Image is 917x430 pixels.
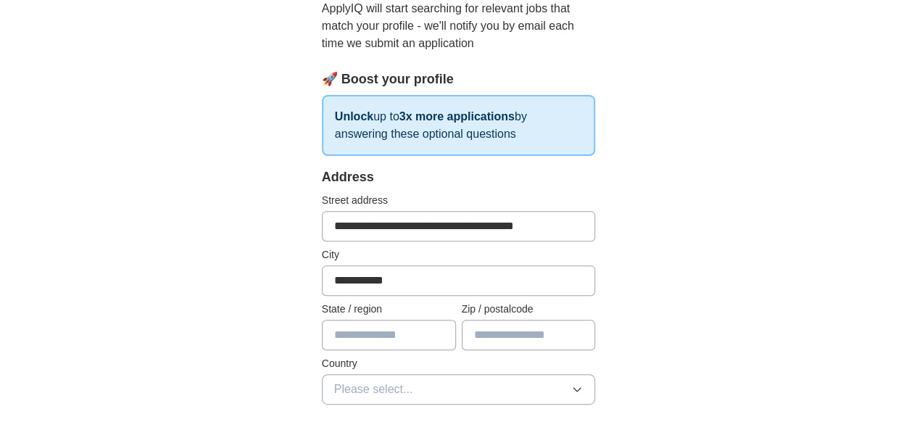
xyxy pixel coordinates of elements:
strong: 3x more applications [399,110,515,123]
label: Zip / postalcode [462,302,596,317]
label: City [322,247,596,262]
button: Please select... [322,374,596,405]
label: Street address [322,193,596,208]
strong: Unlock [335,110,373,123]
label: Country [322,356,596,371]
p: up to by answering these optional questions [322,95,596,156]
span: Please select... [334,381,413,398]
label: State / region [322,302,456,317]
div: 🚀 Boost your profile [322,70,596,89]
div: Address [322,168,596,187]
